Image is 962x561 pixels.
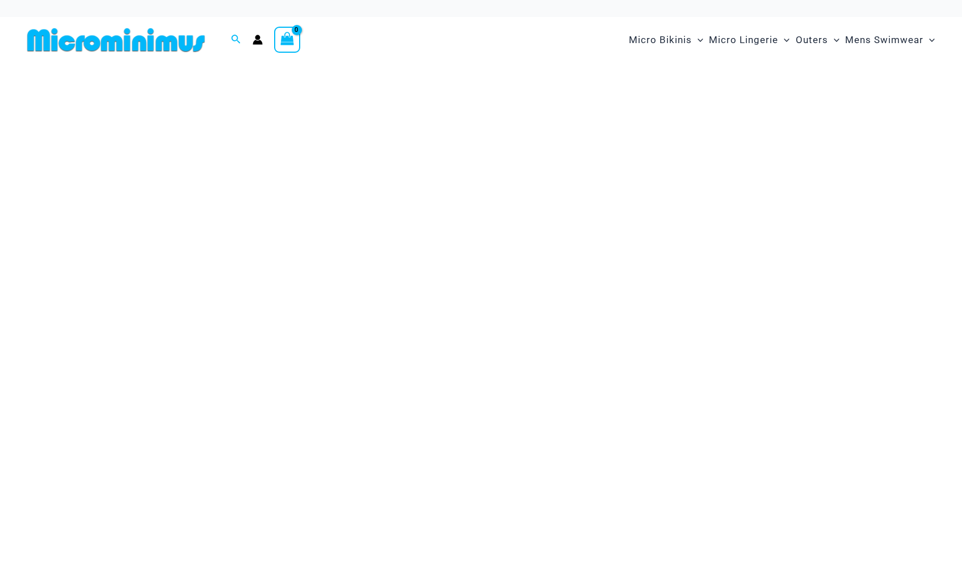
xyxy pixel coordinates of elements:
[709,26,778,54] span: Micro Lingerie
[624,21,939,59] nav: Site Navigation
[706,23,792,57] a: Micro LingerieMenu ToggleMenu Toggle
[923,26,935,54] span: Menu Toggle
[23,27,209,53] img: MM SHOP LOGO FLAT
[828,26,839,54] span: Menu Toggle
[842,23,938,57] a: Mens SwimwearMenu ToggleMenu Toggle
[778,26,789,54] span: Menu Toggle
[231,33,241,47] a: Search icon link
[629,26,692,54] span: Micro Bikinis
[692,26,703,54] span: Menu Toggle
[274,27,300,53] a: View Shopping Cart, empty
[793,23,842,57] a: OutersMenu ToggleMenu Toggle
[845,26,923,54] span: Mens Swimwear
[626,23,706,57] a: Micro BikinisMenu ToggleMenu Toggle
[796,26,828,54] span: Outers
[253,35,263,45] a: Account icon link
